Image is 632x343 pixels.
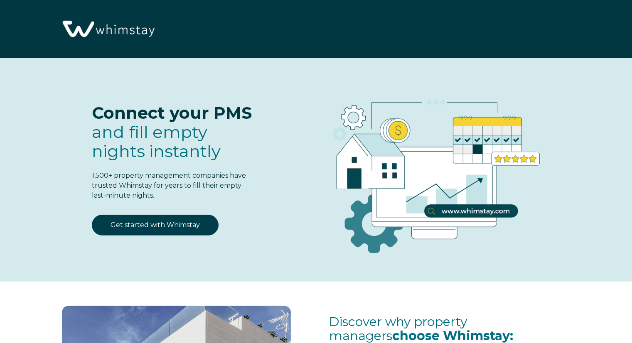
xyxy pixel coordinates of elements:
span: fill empty nights instantly [92,122,221,161]
a: Get started with Whimstay [92,215,219,235]
span: Connect your PMS [92,103,252,123]
span: 1,500+ property management companies have trusted Whimstay for years to fill their empty last-min... [92,171,246,199]
img: RBO Ilustrations-03 [285,74,578,266]
span: and [92,122,221,161]
img: Whimstay Logo-02 1 [58,4,157,55]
